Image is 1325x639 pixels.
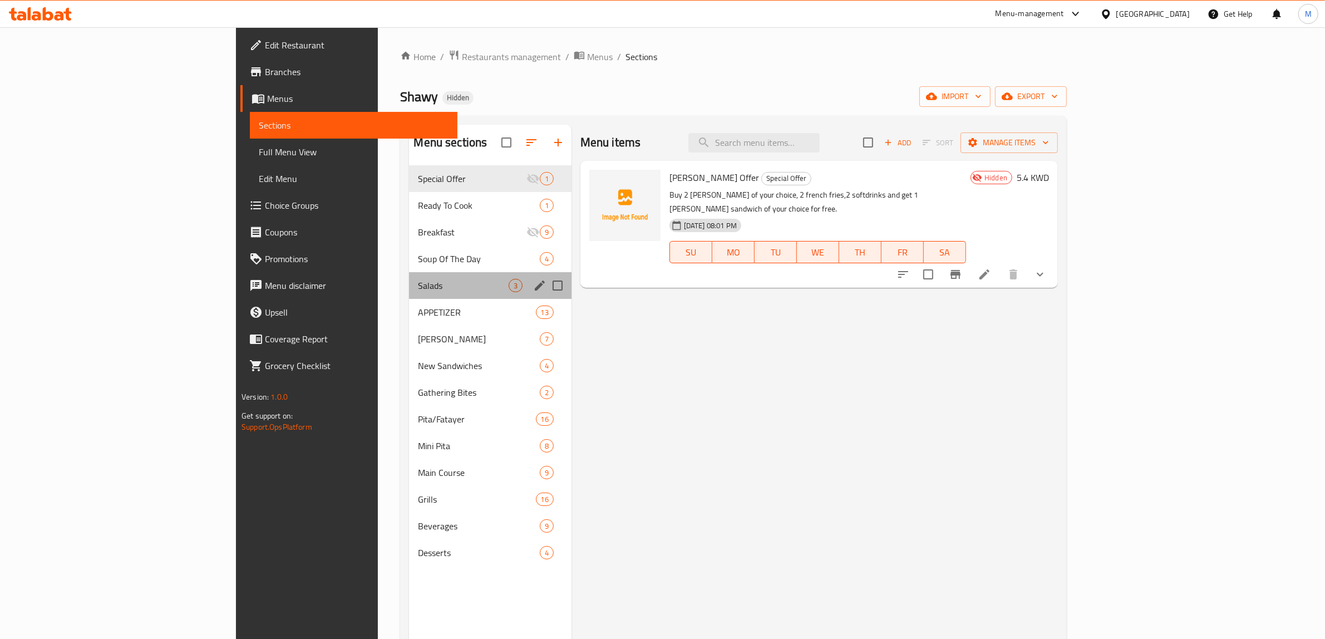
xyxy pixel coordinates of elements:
span: 9 [540,521,553,532]
div: items [540,386,554,399]
button: export [995,86,1067,107]
span: Grills [418,493,535,506]
span: Coupons [265,225,449,239]
span: 1 [540,200,553,211]
div: items [540,466,554,479]
svg: Inactive section [526,225,540,239]
span: Sections [259,119,449,132]
div: items [540,439,554,453]
button: TH [839,241,881,263]
li: / [617,50,621,63]
span: [PERSON_NAME] Offer [669,169,759,186]
li: / [565,50,569,63]
nav: Menu sections [409,161,571,571]
span: New Sandwiches [418,359,539,372]
div: items [540,519,554,533]
span: FR [886,244,919,260]
span: TU [759,244,792,260]
span: Grocery Checklist [265,359,449,372]
a: Menus [574,50,613,64]
div: Gathering Bites [418,386,539,399]
button: Manage items [960,132,1058,153]
a: Menu disclaimer [240,272,457,299]
span: 13 [536,307,553,318]
span: Manage items [969,136,1049,150]
svg: Inactive section [526,172,540,185]
button: Add [880,134,915,151]
div: Menu-management [996,7,1064,21]
span: Soup Of The Day [418,252,539,266]
button: Add section [545,129,572,156]
a: Upsell [240,299,457,326]
span: 4 [540,361,553,371]
div: Special Offer [761,172,811,185]
span: Hidden [980,173,1012,183]
div: Main Course9 [409,459,571,486]
div: Special Offer1 [409,165,571,192]
div: Soup Of The Day4 [409,245,571,272]
button: TU [755,241,797,263]
a: Sections [250,112,457,139]
span: Add [883,136,913,149]
div: items [540,332,554,346]
span: Select to update [917,263,940,286]
div: Gathering Bites2 [409,379,571,406]
div: Hidden [442,91,474,105]
div: Breakfast [418,225,526,239]
span: Special Offer [762,172,811,185]
div: Mini Pita [418,439,539,453]
a: Edit Menu [250,165,457,192]
span: Special Offer [418,172,526,185]
span: Edit Restaurant [265,38,449,52]
span: Sort sections [518,129,545,156]
h6: 5.4 KWD [1017,170,1049,185]
span: Sections [625,50,657,63]
span: Pita/Fatayer [418,412,535,426]
div: [GEOGRAPHIC_DATA] [1116,8,1190,20]
div: Salads [418,279,508,292]
span: WE [801,244,835,260]
div: Desserts4 [409,539,571,566]
p: Buy 2 [PERSON_NAME] of your choice, 2 french fries,2 softdrinks and get 1 [PERSON_NAME] sandwich ... [669,188,966,216]
span: Ready To Cook [418,199,539,212]
span: Beverages [418,519,539,533]
a: Edit Restaurant [240,32,457,58]
div: Breakfast9 [409,219,571,245]
span: 4 [540,548,553,558]
div: items [540,252,554,266]
div: New Sandwiches4 [409,352,571,379]
span: Select all sections [495,131,518,154]
span: Main Course [418,466,539,479]
a: Promotions [240,245,457,272]
span: Version: [242,390,269,404]
span: 4 [540,254,553,264]
button: delete [1000,261,1027,288]
a: Coupons [240,219,457,245]
div: items [540,359,554,372]
a: Coverage Report [240,326,457,352]
a: Branches [240,58,457,85]
div: items [540,225,554,239]
span: Desserts [418,546,539,559]
span: [PERSON_NAME] [418,332,539,346]
span: 9 [540,227,553,238]
div: items [540,546,554,559]
span: Branches [265,65,449,78]
span: 7 [540,334,553,345]
img: Doner Offer [589,170,661,241]
span: Edit Menu [259,172,449,185]
span: Choice Groups [265,199,449,212]
a: Support.OpsPlatform [242,420,312,434]
span: 16 [536,494,553,505]
button: Branch-specific-item [942,261,969,288]
span: M [1305,8,1312,20]
div: DONER [418,332,539,346]
a: Restaurants management [449,50,561,64]
div: items [536,306,554,319]
span: 2 [540,387,553,398]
